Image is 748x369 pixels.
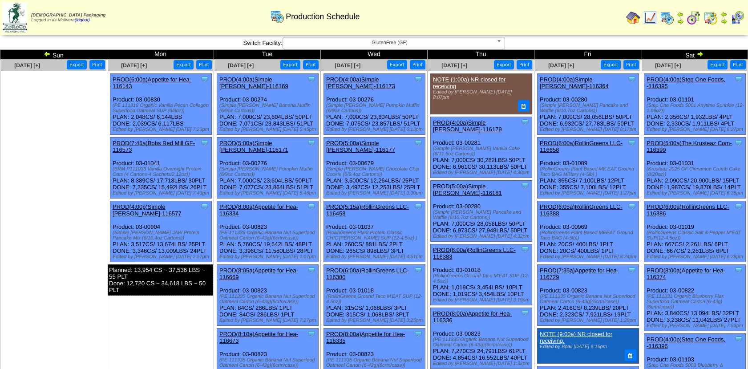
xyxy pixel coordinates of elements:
img: Tooltip [307,329,316,338]
img: Tooltip [307,202,316,211]
div: Edited by [PERSON_NAME] [DATE] 5:45pm [219,127,318,132]
img: Tooltip [627,75,636,84]
div: Edited by [PERSON_NAME] [DATE] 3:19pm [433,297,532,303]
div: Product: 03-00274 PLAN: 7,000CS / 23,604LBS / 50PLT DONE: 7,071CS / 23,843LBS / 51PLT [217,74,319,135]
div: Edited by [PERSON_NAME] [DATE] 6:27pm [647,127,745,132]
div: (Simple [PERSON_NAME] Pancake and Waffle (6/10.7oz Cartons)) [433,210,532,220]
div: Product: 03-01089 PLAN: 355CS / 7,100LBS / 12PLT DONE: 355CS / 7,100LBS / 12PLT [538,138,639,199]
img: arrowright.gif [720,18,728,25]
a: PROD(5:00a)Simple [PERSON_NAME]-116177 [326,140,395,153]
td: Wed [321,50,428,60]
button: Export [280,60,300,69]
div: Product: 03-00823 PLAN: 84CS / 286LBS / 1PLT DONE: 84CS / 286LBS / 1PLT [217,265,319,326]
div: (PE 111331 Organic Blueberry Flax Superfood Oatmeal Carton (6-43g)(6crtn/case)) [647,294,745,310]
span: [DATE] [+] [14,62,40,69]
div: Product: 03-00830 PLAN: 2,048CS / 6,144LBS DONE: 2,039CS / 6,117LBS [110,74,212,135]
div: (RollinGreens Ground Taco M'EAT SUP (12-4.5oz)) [433,273,532,284]
a: PROD(4:00a)Simple [PERSON_NAME]-116169 [219,76,288,89]
img: Tooltip [521,181,530,190]
div: (RollinGreens Ground Taco M'EAT SUP (12-4.5oz)) [326,294,425,304]
div: Edited by [PERSON_NAME] [DATE] 1:07pm [219,254,318,260]
button: Delete Note [518,100,530,112]
img: arrowleft.gif [677,11,684,18]
button: Print [623,60,639,69]
div: Edited by [PERSON_NAME] [DATE] 6:13pm [326,127,425,132]
div: Product: 03-00904 PLAN: 3,517CS / 13,674LBS / 25PLT DONE: 3,346CS / 13,009LBS / 24PLT [110,201,212,262]
button: Export [708,60,728,69]
div: Edited by [PERSON_NAME] [DATE] 7:27pm [219,318,318,323]
div: (Simple [PERSON_NAME] Pumpkin Muffin (6/9oz Cartons)) [219,166,318,177]
img: Tooltip [627,266,636,275]
a: PROD(6:00a)Appetite for Hea-116143 [113,76,191,89]
a: [DATE] [+] [548,62,574,69]
div: Edited by [PERSON_NAME] [DATE] 8:24pm [540,254,639,260]
a: PROD(8:00a)Appetite for Hea-116334 [219,203,298,217]
span: Logged in as Molivera [31,13,105,23]
div: (Simple [PERSON_NAME] Vanilla Cake (6/11.5oz Cartons)) [433,146,532,157]
div: Product: 03-00280 PLAN: 7,000CS / 28,056LBS / 50PLT DONE: 6,932CS / 27,783LBS / 50PLT [538,74,639,135]
img: Tooltip [414,329,423,338]
a: PROD(5:00a)Simple [PERSON_NAME]-116181 [433,183,502,196]
img: Tooltip [200,202,209,211]
div: Edited by [PERSON_NAME] [DATE] 6:28pm [647,254,745,260]
a: PROD(7:35a)Appetite for Hea-116729 [540,267,619,280]
div: Edited by [PERSON_NAME] [DATE] 8:07pm [433,89,528,100]
td: Mon [107,50,214,60]
img: Tooltip [627,202,636,211]
a: PROD(6:00a)RollinGreens LLC-116658 [540,140,623,153]
img: calendarprod.gif [270,9,284,24]
div: Planned: 13,954 CS ~ 37,536 LBS ~ 55 PLT Done: 12,720 CS ~ 34,618 LBS ~ 50 PLT [108,264,213,296]
a: [DATE] [+] [655,62,681,69]
div: Product: 03-01037 PLAN: 260CS / 881LBS / 2PLT DONE: 265CS / 898LBS / 3PLT [324,201,425,262]
div: Product: 03-01018 PLAN: 1,019CS / 3,454LBS / 10PLT DONE: 1,019CS / 3,454LBS / 10PLT [431,244,532,305]
button: Print [730,60,746,69]
div: Product: 03-01041 PLAN: 8,389CS / 17,718LBS / 30PLT DONE: 7,335CS / 15,492LBS / 26PLT [110,138,212,199]
img: Tooltip [307,138,316,147]
img: calendarinout.gif [704,11,718,25]
div: Edited by [PERSON_NAME] [DATE] 4:51pm [326,254,425,260]
div: Product: 03-00823 PLAN: 2,416CS / 8,239LBS / 20PLT DONE: 2,323CS / 7,921LBS / 19PLT [538,265,639,326]
button: Delete Note [625,349,636,361]
div: (PE 111335 Organic Banana Nut Superfood Oatmeal Carton (6-43g)(6crtn/case)) [540,294,639,304]
div: (RollinGreens Plant Based MEEAT Ground Taco BAG (4-5lb)) [540,230,639,241]
img: Tooltip [414,75,423,84]
img: Tooltip [521,245,530,254]
a: PROD(6:00a)RollinGreens LLC-116383 [433,247,516,260]
div: (Simple [PERSON_NAME] Pumpkin Muffin (6/9oz Cartons)) [326,103,425,114]
img: Tooltip [734,138,743,147]
div: Edited by [PERSON_NAME] [DATE] 1:32pm [433,361,532,366]
div: (Simple [PERSON_NAME] Pancake and Waffle (6/10.7oz Cartons)) [540,103,639,114]
button: Print [303,60,319,69]
a: PROD(8:00a)Appetite for Hea-116336 [433,310,512,324]
a: PROD(4:00a)Step One Foods, -116395 [647,76,725,89]
td: Sun [0,50,107,60]
a: [DATE] [+] [228,62,254,69]
span: Production Schedule [286,12,360,21]
div: Edited by [PERSON_NAME] [DATE] 7:43pm [113,191,211,196]
div: Product: 03-00822 PLAN: 3,840CS / 13,094LBS / 32PLT DONE: 3,238CS / 11,042LBS / 27PLT [644,265,746,331]
img: home.gif [626,11,640,25]
div: Product: 03-00276 PLAN: 7,000CS / 23,604LBS / 50PLT DONE: 7,075CS / 23,857LBS / 51PLT [324,74,425,135]
img: calendarcustomer.gif [730,11,744,25]
div: Product: 03-00969 PLAN: 20CS / 400LBS / 1PLT DONE: 20CS / 400LBS / 1PLT [538,201,639,262]
a: [DATE] [+] [441,62,467,69]
a: [DATE] [+] [121,62,147,69]
div: Product: 03-00280 PLAN: 7,000CS / 28,056LBS / 50PLT DONE: 6,973CS / 27,948LBS / 50PLT [431,180,532,241]
div: (Simple [PERSON_NAME] Banana Muffin (6/9oz Cartons)) [219,103,318,114]
div: (PE 111335 Organic Banana Nut Superfood Oatmeal Carton (6-43g)(6crtn/case)) [219,294,318,304]
span: [DEMOGRAPHIC_DATA] Packaging [31,13,105,18]
img: Tooltip [414,138,423,147]
a: PROD(8:00a)Appetite for Hea-116335 [326,331,405,344]
img: arrowright.gif [677,18,684,25]
span: [DATE] [+] [335,62,360,69]
div: (RollinGreens Plant Protein Classic CHIC'[PERSON_NAME] SUP (12-4.5oz) ) [326,230,425,241]
div: (RollinGreens Plant Based ME’EAT Ground Taco BAG Military (4-5lb) ) [540,166,639,177]
div: Product: 03-01101 PLAN: 2,356CS / 1,932LBS / 4PLT DONE: 2,330CS / 1,911LBS / 4PLT [644,74,746,135]
a: (logout) [75,18,90,23]
a: PROD(4:00a)Simple [PERSON_NAME]-116179 [433,119,502,133]
div: Edited by Bpali [DATE] 6:16pm [540,344,635,349]
button: Export [174,60,194,69]
a: PROD(4:00p)Step One Foods, -116396 [647,336,725,349]
div: Edited by [PERSON_NAME] [DATE] 1:27pm [540,191,639,196]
